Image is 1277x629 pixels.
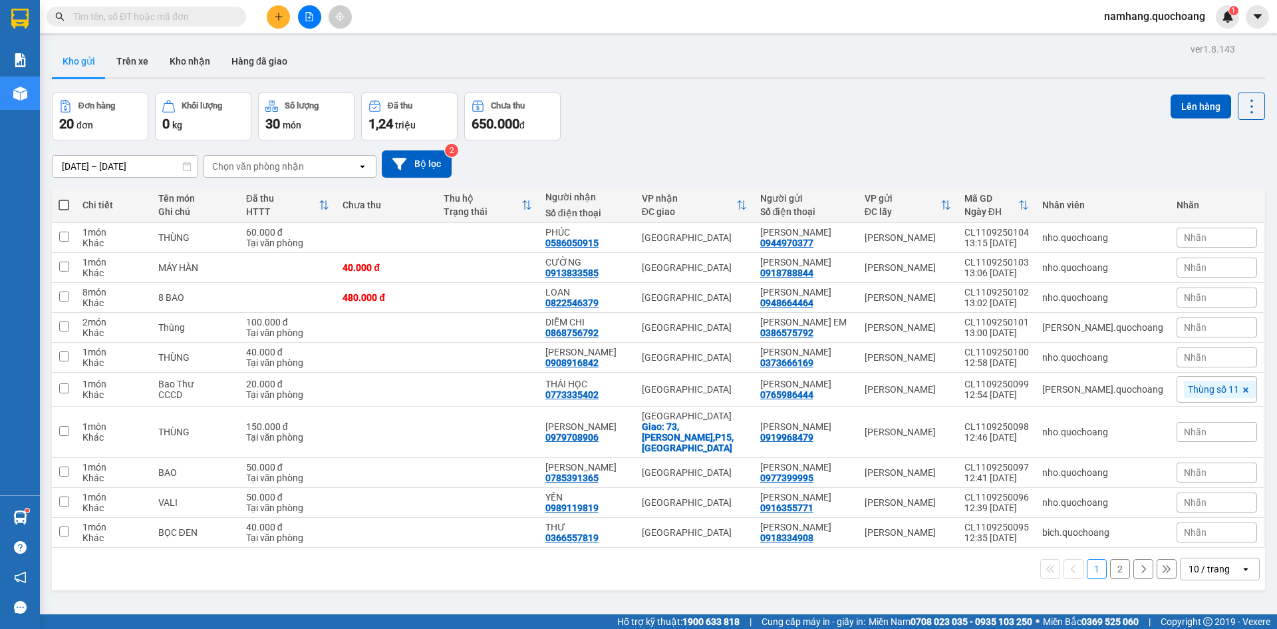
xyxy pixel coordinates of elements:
div: Khác [82,268,144,278]
div: 150.000 đ [246,421,330,432]
span: search [55,12,65,21]
div: [PERSON_NAME] [865,322,951,333]
button: Số lượng30món [258,93,355,140]
div: DIỄM CHI [545,317,629,327]
div: Nhãn [1177,200,1257,210]
div: Đã thu [246,193,319,204]
div: Đơn hàng [78,101,115,110]
div: 0908916842 [545,357,599,368]
div: 1 món [82,227,144,238]
div: 12:39 [DATE] [964,503,1029,513]
span: Nhãn [1184,497,1206,508]
div: nho.quochoang [1042,292,1163,303]
span: caret-down [1252,11,1264,23]
div: CL1109250095 [964,522,1029,532]
div: Tại văn phòng [246,357,330,368]
span: Miền Nam [869,614,1032,629]
th: Toggle SortBy [858,188,958,223]
th: Toggle SortBy [239,188,337,223]
div: 1 món [82,379,144,389]
div: CL1109250096 [964,492,1029,503]
span: món [283,120,301,130]
div: nho.quochoang [1042,427,1163,437]
div: Tên món [158,193,233,204]
div: 0785391365 [545,473,599,483]
div: 40.000 đ [246,522,330,532]
button: Khối lượng0kg [155,93,251,140]
div: Nhân viên [1042,200,1163,210]
div: 480.000 đ [343,292,430,303]
div: 100.000 đ [246,317,330,327]
strong: 1900 633 818 [682,616,740,627]
div: Chưa thu [343,200,430,210]
div: [GEOGRAPHIC_DATA] [642,322,747,333]
span: Nhãn [1184,467,1206,478]
div: [PERSON_NAME] [865,527,951,538]
span: 1 [1231,6,1236,15]
button: plus [267,5,290,29]
div: 12:46 [DATE] [964,432,1029,443]
div: 0977399995 [760,473,813,483]
div: 0916355771 [760,503,813,513]
div: [PERSON_NAME] [865,262,951,273]
div: [GEOGRAPHIC_DATA] [642,352,747,363]
div: Số lượng [285,101,319,110]
div: NGUYỄN THỊ DIỄM EM [760,317,851,327]
button: Hàng đã giao [221,45,298,77]
div: Thùng [158,322,233,333]
div: [PERSON_NAME] [865,467,951,478]
div: Khác [82,389,144,400]
span: ⚪️ [1036,619,1040,624]
span: message [14,601,27,614]
div: CL1109250099 [964,379,1029,389]
div: 1 món [82,492,144,503]
div: LÊ TRỌNG NGHĨA [760,347,851,357]
span: Nhãn [1184,232,1206,243]
div: Đã thu [388,101,412,110]
div: 1 món [82,522,144,532]
div: nho.quochoang [1042,497,1163,508]
div: 1 món [82,462,144,473]
div: [GEOGRAPHIC_DATA] [642,497,747,508]
img: logo-vxr [11,9,29,29]
div: [PERSON_NAME] [865,232,951,243]
div: PHÚC [545,227,629,238]
div: Khối lượng [182,101,222,110]
div: 1 món [82,257,144,268]
div: [GEOGRAPHIC_DATA] [642,384,747,395]
div: CL1109250097 [964,462,1029,473]
div: 0918334908 [760,532,813,543]
div: 12:35 [DATE] [964,532,1029,543]
button: 2 [1110,559,1130,579]
div: 0918788844 [760,268,813,278]
div: CL1109250104 [964,227,1029,238]
span: question-circle [14,541,27,554]
span: Nhãn [1184,262,1206,273]
span: Nhãn [1184,292,1206,303]
button: Lên hàng [1171,95,1231,118]
img: warehouse-icon [13,511,27,524]
div: 1 món [82,347,144,357]
span: đ [519,120,525,130]
div: 0989119819 [545,503,599,513]
span: Nhãn [1184,527,1206,538]
span: kg [172,120,182,130]
span: 0 [162,116,170,132]
div: CL1109250103 [964,257,1029,268]
svg: open [357,161,368,172]
span: Hỗ trợ kỹ thuật: [617,614,740,629]
div: CL1109250100 [964,347,1029,357]
span: file-add [305,12,314,21]
div: Số điện thoại [545,208,629,218]
div: THÙNG [158,352,233,363]
th: Toggle SortBy [437,188,538,223]
div: 0586050915 [545,238,599,248]
input: Tìm tên, số ĐT hoặc mã đơn [73,9,230,24]
span: Nhãn [1184,352,1206,363]
div: 40.000 đ [246,347,330,357]
button: aim [329,5,352,29]
div: PHẠM THỊ THANH TRÚC [760,492,851,503]
span: aim [335,12,345,21]
div: ANH NGUYỄN [545,462,629,473]
div: 0822546379 [545,298,599,308]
